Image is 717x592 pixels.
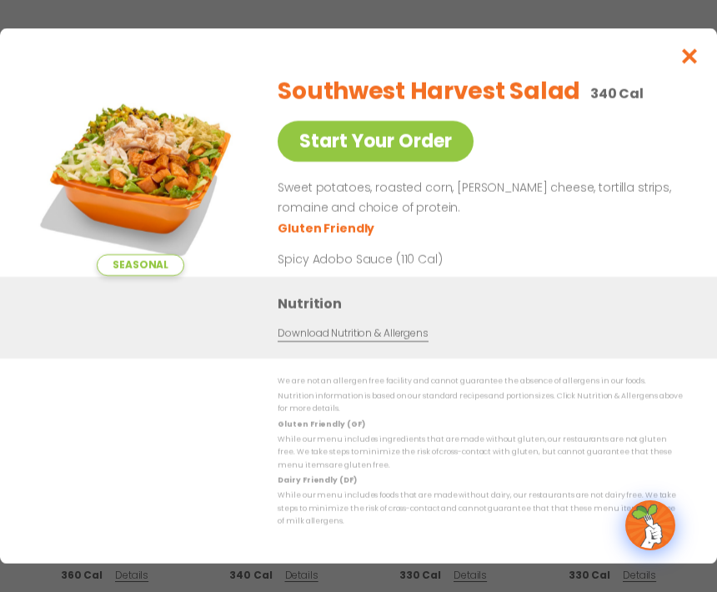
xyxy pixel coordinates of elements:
p: Spicy Adobo Sauce (110 Cal) [278,251,586,268]
p: While our menu includes ingredients that are made without gluten, our restaurants are not gluten ... [278,434,684,472]
p: While our menu includes foods that are made without dairy, our restaurants are not dairy free. We... [278,489,684,528]
a: Download Nutrition & Allergens [278,326,428,342]
img: wpChatIcon [627,502,674,549]
p: 340 Cal [590,83,644,104]
li: Gluten Friendly [278,220,377,238]
h2: Southwest Harvest Salad [278,74,580,109]
p: We are not an allergen free facility and cannot guarantee the absence of allergens in our foods. [278,375,684,388]
a: Start Your Order [278,121,474,162]
strong: Dairy Friendly (DF) [278,475,356,485]
p: Sweet potatoes, roasted corn, [PERSON_NAME] cheese, tortilla strips, romaine and choice of protein. [278,178,681,218]
p: Nutrition information is based on our standard recipes and portion sizes. Click Nutrition & Aller... [278,390,684,416]
strong: Gluten Friendly (GF) [278,419,364,429]
span: Seasonal [97,254,184,276]
h3: Nutrition [278,293,692,314]
button: Close modal [663,28,717,84]
img: Featured product photo for Southwest Harvest Salad [33,62,248,276]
